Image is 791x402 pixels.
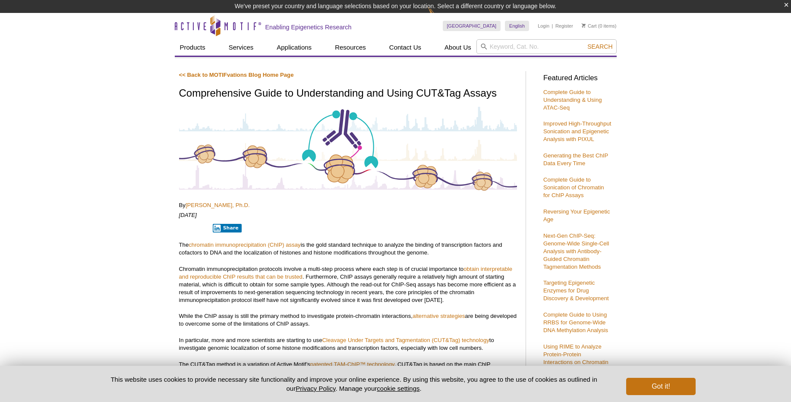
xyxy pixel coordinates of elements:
a: alternative strategies [413,313,465,319]
p: In particular, more and more scientists are starting to use to investigate genomic localization o... [179,336,517,352]
a: Services [224,39,259,56]
input: Keyword, Cat. No. [476,39,617,54]
a: [PERSON_NAME], Ph.D. [186,202,250,208]
a: Login [538,23,549,29]
p: The is the gold standard technique to analyze the binding of transcription factors and cofactors ... [179,241,517,257]
a: Products [175,39,211,56]
a: Complete Guide to Using RRBS for Genome-Wide DNA Methylation Analysis [543,311,608,333]
a: Privacy Policy [296,385,335,392]
a: Next-Gen ChIP-Seq: Genome-Wide Single-Cell Analysis with Antibody-Guided Chromatin Tagmentation M... [543,232,609,270]
p: This website uses cookies to provide necessary site functionality and improve your online experie... [96,375,612,393]
a: Targeting Epigenetic Enzymes for Drug Discovery & Development [543,280,609,301]
a: << Back to MOTIFvations Blog Home Page [179,72,294,78]
a: Complete Guide to Sonication of Chromatin for ChIP Assays [543,176,604,198]
a: Register [555,23,573,29]
a: chromatin immunoprecipitation (ChIP) assay [189,242,300,248]
img: Your Cart [582,23,586,28]
a: [GEOGRAPHIC_DATA] [443,21,501,31]
span: Search [587,43,612,50]
p: Chromatin immunoprecipitation protocols involve a multi-step process where each step is of crucia... [179,265,517,304]
img: Change Here [428,6,451,27]
em: [DATE] [179,212,197,218]
button: Share [213,224,242,232]
p: By [179,201,517,209]
iframe: X Post Button [179,223,207,232]
a: English [505,21,529,31]
a: patented TAM-ChIP™ technology [310,361,394,367]
button: cookie settings [377,385,419,392]
button: Search [585,43,615,50]
h2: Enabling Epigenetics Research [265,23,352,31]
li: (0 items) [582,21,617,31]
button: Got it! [626,378,695,395]
a: Applications [271,39,317,56]
a: About Us [439,39,476,56]
a: obtain interpretable and reproducible ChIP results that can be trusted [179,266,513,280]
a: Using RIME to Analyze Protein-Protein Interactions on Chromatin [543,343,608,365]
img: Antibody-Based Tagmentation Notes [179,105,517,192]
a: Cart [582,23,597,29]
a: Improved High-Throughput Sonication and Epigenetic Analysis with PIXUL [543,120,611,142]
p: While the ChIP assay is still the primary method to investigate protein-chromatin interactions, a... [179,312,517,328]
a: Complete Guide to Understanding & Using ATAC-Seq [543,89,602,111]
a: Contact Us [384,39,426,56]
h3: Featured Articles [543,75,612,82]
a: Generating the Best ChIP Data Every Time [543,152,608,166]
h1: Comprehensive Guide to Understanding and Using CUT&Tag Assays [179,88,517,100]
a: Resources [330,39,371,56]
a: Reversing Your Epigenetic Age [543,208,610,223]
a: Cleavage Under Targets and Tagmentation (CUT&Tag) technology [322,337,489,343]
li: | [552,21,553,31]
